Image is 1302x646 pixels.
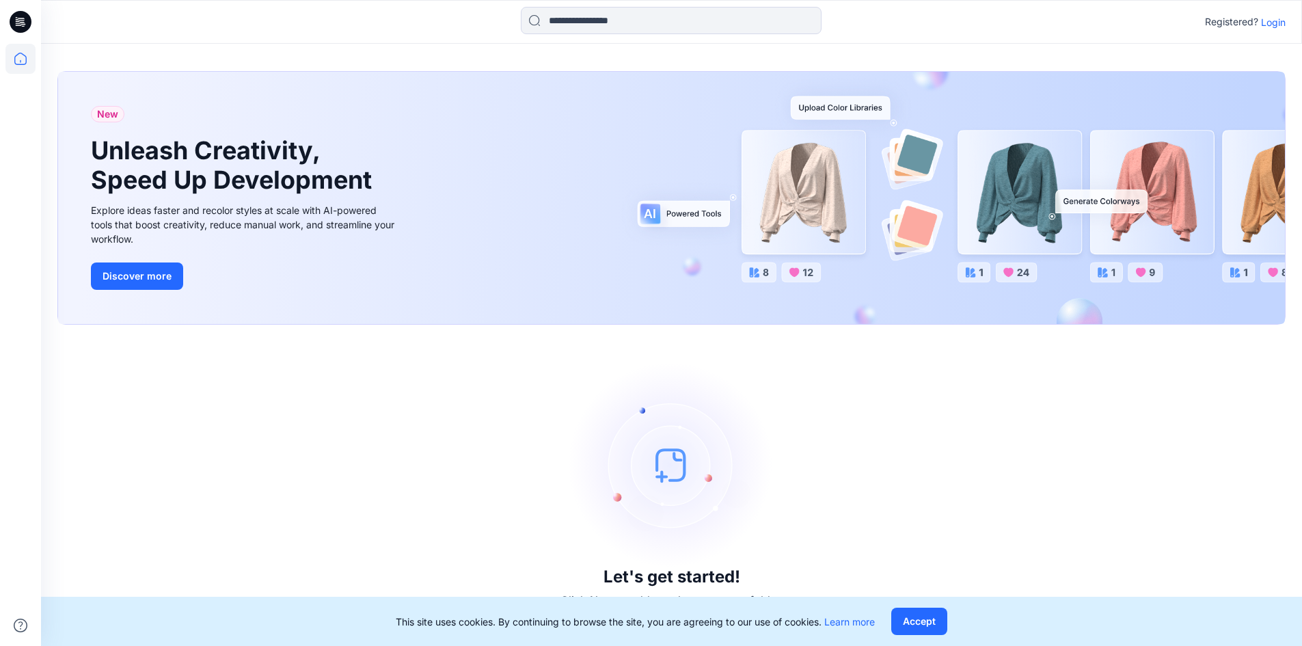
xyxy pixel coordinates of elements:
a: Discover more [91,263,398,290]
a: Learn more [824,616,875,628]
h1: Unleash Creativity, Speed Up Development [91,136,378,195]
button: Discover more [91,263,183,290]
span: New [97,106,118,122]
button: Accept [891,608,947,635]
p: Login [1261,15,1286,29]
p: Click New to add a style or create a folder. [560,592,783,608]
div: Explore ideas faster and recolor styles at scale with AI-powered tools that boost creativity, red... [91,203,398,246]
img: empty-state-image.svg [569,362,774,567]
p: This site uses cookies. By continuing to browse the site, you are agreeing to our use of cookies. [396,615,875,629]
h3: Let's get started! [603,567,740,587]
p: Registered? [1205,14,1258,30]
